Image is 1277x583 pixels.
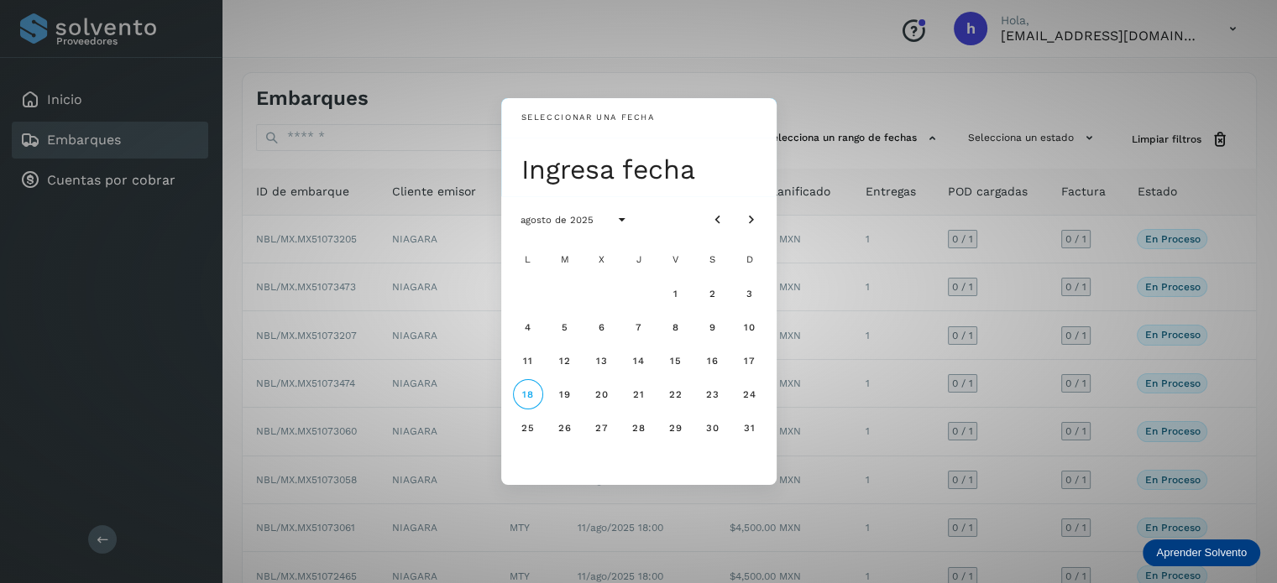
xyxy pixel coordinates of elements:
span: 11 [522,355,533,367]
p: Aprender Solvento [1156,546,1247,560]
span: 20 [594,388,609,400]
button: domingo, 17 de agosto de 2025 [735,346,765,376]
span: 10 [743,321,756,333]
span: 22 [668,388,683,400]
div: V [659,243,693,277]
span: 24 [742,388,756,400]
span: 3 [746,288,753,299]
span: 19 [558,388,571,400]
div: J [622,243,656,277]
span: 6 [598,321,605,333]
span: 14 [632,355,645,367]
span: 1 [673,288,678,299]
button: lunes, 11 de agosto de 2025 [513,346,543,376]
button: domingo, 31 de agosto de 2025 [735,413,765,443]
span: 28 [631,422,646,434]
button: miércoles, 13 de agosto de 2025 [587,346,617,376]
button: jueves, 28 de agosto de 2025 [624,413,654,443]
span: 21 [632,388,645,400]
button: Seleccionar año [607,205,637,235]
button: Mes anterior [703,205,733,235]
button: Mes siguiente [736,205,767,235]
span: 2 [709,288,716,299]
span: 5 [561,321,568,333]
button: viernes, 8 de agosto de 2025 [661,312,691,342]
button: miércoles, 27 de agosto de 2025 [587,413,617,443]
button: lunes, 25 de agosto de 2025 [513,413,543,443]
span: 7 [635,321,642,333]
button: viernes, 15 de agosto de 2025 [661,346,691,376]
span: 18 [521,388,534,400]
button: martes, 12 de agosto de 2025 [550,346,580,376]
div: M [548,243,582,277]
button: viernes, 22 de agosto de 2025 [661,379,691,409]
button: miércoles, 6 de agosto de 2025 [587,312,617,342]
span: 4 [524,321,531,333]
span: 27 [594,422,609,434]
div: Seleccionar una fecha [521,112,655,124]
button: martes, 26 de agosto de 2025 [550,413,580,443]
div: Ingresa fecha [521,153,767,186]
button: martes, 5 de agosto de 2025 [550,312,580,342]
button: jueves, 14 de agosto de 2025 [624,346,654,376]
button: domingo, 24 de agosto de 2025 [735,379,765,409]
div: X [585,243,619,277]
span: 25 [521,422,535,434]
span: 8 [672,321,679,333]
span: 29 [668,422,683,434]
span: 31 [743,422,756,434]
button: miércoles, 20 de agosto de 2025 [587,379,617,409]
span: agosto de 2025 [520,214,594,226]
button: martes, 19 de agosto de 2025 [550,379,580,409]
span: 30 [705,422,720,434]
span: 15 [669,355,682,367]
span: 17 [743,355,756,367]
span: 12 [558,355,571,367]
button: jueves, 7 de agosto de 2025 [624,312,654,342]
button: sábado, 9 de agosto de 2025 [698,312,728,342]
button: sábado, 2 de agosto de 2025 [698,278,728,309]
button: Hoy, lunes, 18 de agosto de 2025 [513,379,543,409]
button: viernes, 29 de agosto de 2025 [661,413,691,443]
span: 23 [705,388,720,400]
div: D [733,243,767,277]
span: 13 [595,355,608,367]
span: 16 [706,355,719,367]
button: jueves, 21 de agosto de 2025 [624,379,654,409]
button: domingo, 10 de agosto de 2025 [735,312,765,342]
button: lunes, 4 de agosto de 2025 [513,312,543,342]
span: 26 [557,422,572,434]
div: L [511,243,545,277]
button: domingo, 3 de agosto de 2025 [735,278,765,309]
button: sábado, 16 de agosto de 2025 [698,346,728,376]
span: 9 [709,321,716,333]
button: agosto de 2025 [506,205,607,235]
button: sábado, 30 de agosto de 2025 [698,413,728,443]
button: sábado, 23 de agosto de 2025 [698,379,728,409]
div: Aprender Solvento [1143,539,1260,566]
button: viernes, 1 de agosto de 2025 [661,278,691,309]
div: S [696,243,730,277]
